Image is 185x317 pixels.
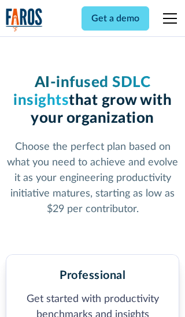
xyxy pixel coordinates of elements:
[6,74,180,128] h1: that grow with your organization
[13,75,150,108] span: AI-infused SDLC insights
[156,5,179,32] div: menu
[82,6,149,31] a: Get a demo
[6,8,43,32] img: Logo of the analytics and reporting company Faros.
[6,8,43,32] a: home
[60,269,125,282] h2: Professional
[6,139,180,217] p: Choose the perfect plan based on what you need to achieve and evolve it as your engineering produ...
